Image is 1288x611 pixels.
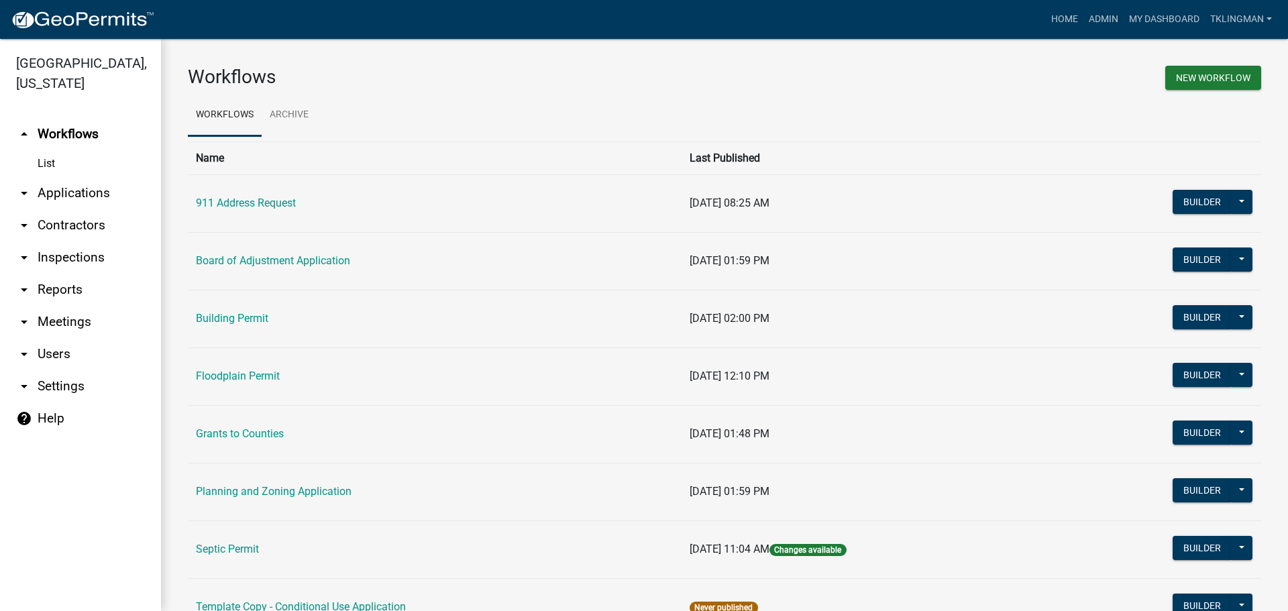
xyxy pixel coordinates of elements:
a: Workflows [188,94,262,137]
i: arrow_drop_up [16,126,32,142]
i: arrow_drop_down [16,249,32,266]
i: arrow_drop_down [16,314,32,330]
i: arrow_drop_down [16,185,32,201]
span: [DATE] 12:10 PM [690,370,769,382]
i: arrow_drop_down [16,378,32,394]
span: [DATE] 11:04 AM [690,543,769,555]
a: Home [1046,7,1083,32]
span: [DATE] 02:00 PM [690,312,769,325]
span: Changes available [769,544,846,556]
a: My Dashboard [1124,7,1205,32]
i: help [16,410,32,427]
button: Builder [1173,305,1232,329]
a: tklingman [1205,7,1277,32]
a: Septic Permit [196,543,259,555]
button: Builder [1173,247,1232,272]
a: Board of Adjustment Application [196,254,350,267]
a: Planning and Zoning Application [196,485,352,498]
i: arrow_drop_down [16,282,32,298]
button: Builder [1173,190,1232,214]
button: Builder [1173,363,1232,387]
button: New Workflow [1165,66,1261,90]
span: [DATE] 01:59 PM [690,485,769,498]
a: Grants to Counties [196,427,284,440]
th: Last Published [682,142,1052,174]
i: arrow_drop_down [16,346,32,362]
a: 911 Address Request [196,197,296,209]
button: Builder [1173,478,1232,502]
button: Builder [1173,536,1232,560]
i: arrow_drop_down [16,217,32,233]
span: [DATE] 01:48 PM [690,427,769,440]
button: Builder [1173,421,1232,445]
a: Archive [262,94,317,137]
a: Building Permit [196,312,268,325]
th: Name [188,142,682,174]
a: Admin [1083,7,1124,32]
a: Floodplain Permit [196,370,280,382]
h3: Workflows [188,66,714,89]
span: [DATE] 08:25 AM [690,197,769,209]
span: [DATE] 01:59 PM [690,254,769,267]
